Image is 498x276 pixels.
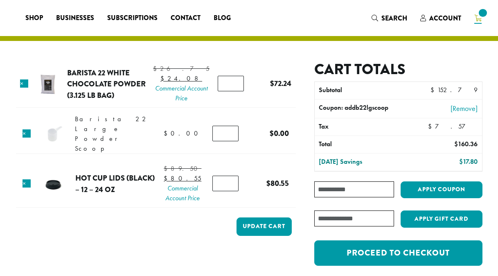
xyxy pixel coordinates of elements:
bdi: 80.55 [266,178,289,189]
span: $ [164,164,171,173]
h2: Cart totals [314,61,482,78]
span: $ [164,129,171,138]
span: $ [270,78,274,89]
a: Subscriptions [101,11,164,25]
bdi: 26.75 [153,64,210,73]
input: Product quantity [212,126,239,141]
button: Apply Gift Card [401,210,482,228]
span: Commercial Account Price [164,183,201,203]
th: Subtotal [315,82,415,99]
a: Remove this item [20,79,28,88]
th: Total [315,136,415,153]
bdi: 7.57 [428,122,478,131]
span: $ [459,157,463,166]
th: [DATE] Savings [315,154,415,171]
bdi: 0.00 [270,128,289,139]
a: Account [414,11,468,25]
button: Update cart [237,217,292,236]
span: Search [381,14,407,23]
bdi: 80.55 [164,174,201,183]
span: Barista 22 Large Powder Scoop [75,115,149,153]
span: $ [160,74,167,83]
bdi: 17.80 [459,157,478,166]
span: Contact [171,13,201,23]
span: Account [429,14,461,23]
a: Remove this item [23,129,31,138]
span: Shop [25,13,43,23]
a: Search [365,11,414,25]
bdi: 152.79 [430,86,478,94]
span: $ [430,86,437,94]
bdi: 0.00 [164,129,202,138]
input: Product quantity [218,76,244,91]
a: Contact [164,11,207,25]
span: Businesses [56,13,94,23]
img: Barista 22 Large Powder Scoop [40,121,66,147]
a: Blog [207,11,237,25]
bdi: 24.08 [160,74,202,83]
a: Shop [19,11,50,25]
img: Barista 22 Sweet Ground White Chocolate Powder [34,71,61,97]
th: Tax [315,118,424,136]
input: Product quantity [212,176,239,191]
span: $ [153,64,160,73]
bdi: 89.50 [164,164,201,173]
span: Blog [214,13,231,23]
span: Subscriptions [107,13,158,23]
span: $ [428,122,435,131]
bdi: 72.24 [270,78,291,89]
a: [Remove] [419,103,478,114]
span: Commercial Account Price [153,84,210,103]
button: Apply coupon [401,181,482,198]
a: Remove this item [23,179,31,188]
span: $ [270,128,274,139]
a: Barista 22 White Chocolate Powder (3.125 lb bag) [67,67,146,101]
img: Hot Cup Lids (Black) - 12 - 24 oz [40,171,66,197]
a: Businesses [50,11,101,25]
span: $ [164,174,171,183]
span: $ [454,140,458,148]
a: Proceed to checkout [314,240,482,266]
a: Hot Cup Lids (Black) – 12 – 24 oz [75,172,155,195]
span: $ [266,178,270,189]
bdi: 160.36 [454,140,478,148]
th: Coupon: addb22lgscoop [315,100,415,118]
